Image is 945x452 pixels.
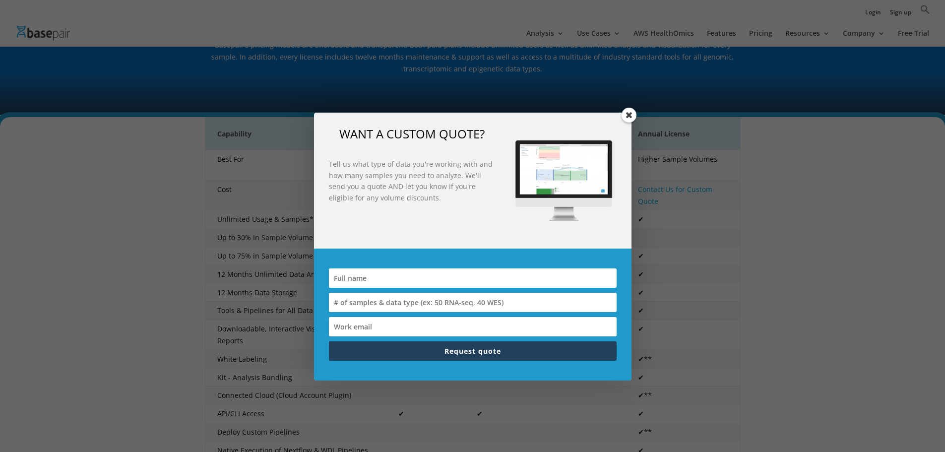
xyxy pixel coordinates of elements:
strong: Tell us what type of data you're working with and how many samples you need to analyze. We'll sen... [329,159,493,202]
iframe: Drift Widget Chat Controller [895,402,933,440]
iframe: Drift Widget Chat Window [741,154,939,408]
input: # of samples & data type (ex: 50 RNA-seq, 40 WES) [329,293,617,312]
button: Request quote [329,341,617,361]
span: WANT A CUSTOM QUOTE? [339,126,485,142]
input: Work email [329,317,617,336]
span: Request quote [444,346,501,356]
input: Full name [329,268,617,288]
